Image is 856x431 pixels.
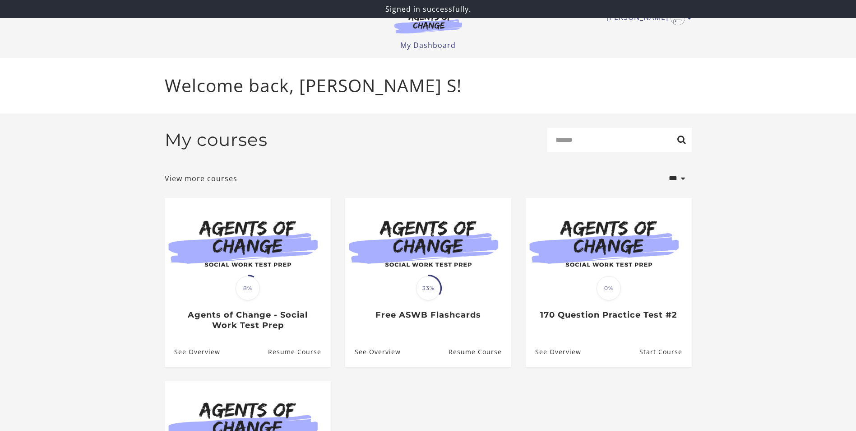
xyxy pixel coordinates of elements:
[597,276,621,300] span: 0%
[639,337,691,367] a: 170 Question Practice Test #2: Resume Course
[236,276,260,300] span: 8%
[268,337,330,367] a: Agents of Change - Social Work Test Prep: Resume Course
[165,337,220,367] a: Agents of Change - Social Work Test Prep: See Overview
[174,310,321,330] h3: Agents of Change - Social Work Test Prep
[416,276,440,300] span: 33%
[4,4,852,14] p: Signed in successfully.
[355,310,501,320] h3: Free ASWB Flashcards
[448,337,511,367] a: Free ASWB Flashcards: Resume Course
[165,173,237,184] a: View more courses
[535,310,682,320] h3: 170 Question Practice Test #2
[385,13,472,33] img: Agents of Change Logo
[606,11,687,25] a: Toggle menu
[165,129,268,150] h2: My courses
[345,337,401,367] a: Free ASWB Flashcards: See Overview
[165,72,692,99] p: Welcome back, [PERSON_NAME] S!
[526,337,581,367] a: 170 Question Practice Test #2: See Overview
[400,40,456,50] a: My Dashboard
